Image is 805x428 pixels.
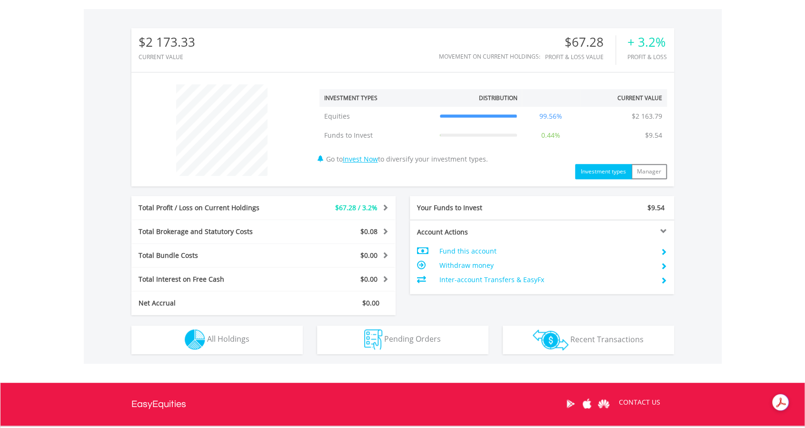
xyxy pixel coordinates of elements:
th: Current Value [580,89,667,107]
button: Investment types [575,164,632,179]
div: + 3.2% [627,35,667,49]
td: 0.44% [522,126,580,145]
span: $67.28 / 3.2% [335,203,378,212]
td: Equities [319,107,435,126]
span: $0.00 [360,275,378,284]
div: Your Funds to Invest [410,203,542,213]
span: All Holdings [207,334,249,344]
button: Manager [631,164,667,179]
div: Go to to diversify your investment types. [312,80,674,179]
span: $9.54 [647,203,665,212]
div: Account Actions [410,227,542,237]
div: Profit & Loss [627,54,667,60]
a: Google Play [562,389,579,418]
div: $67.28 [545,35,616,49]
div: Total Bundle Costs [131,251,286,260]
a: Apple [579,389,596,418]
div: Total Interest on Free Cash [131,275,286,284]
button: All Holdings [131,326,303,354]
div: Distribution [478,94,517,102]
img: holdings-wht.png [185,329,205,350]
th: Investment Types [319,89,435,107]
td: Inter-account Transfers & EasyFx [439,273,653,287]
div: Total Brokerage and Statutory Costs [131,227,286,236]
td: $9.54 [640,126,667,145]
td: Funds to Invest [319,126,435,145]
a: Huawei [596,389,612,418]
img: transactions-zar-wht.png [533,329,568,350]
span: $0.00 [362,298,379,307]
td: $2 163.79 [627,107,667,126]
td: Fund this account [439,244,653,258]
div: Total Profit / Loss on Current Holdings [131,203,286,213]
div: CURRENT VALUE [139,54,195,60]
div: Profit & Loss Value [545,54,616,60]
img: pending_instructions-wht.png [364,329,382,350]
div: $2 173.33 [139,35,195,49]
span: $0.08 [360,227,378,236]
td: 99.56% [522,107,580,126]
span: $0.00 [360,251,378,260]
div: Net Accrual [131,298,286,308]
button: Recent Transactions [503,326,674,354]
a: CONTACT US [612,389,667,416]
td: Withdraw money [439,258,653,273]
a: EasyEquities [131,383,186,426]
span: Pending Orders [384,334,441,344]
button: Pending Orders [317,326,488,354]
a: Invest Now [343,154,378,163]
div: Movement on Current Holdings: [439,53,540,60]
span: Recent Transactions [570,334,644,344]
